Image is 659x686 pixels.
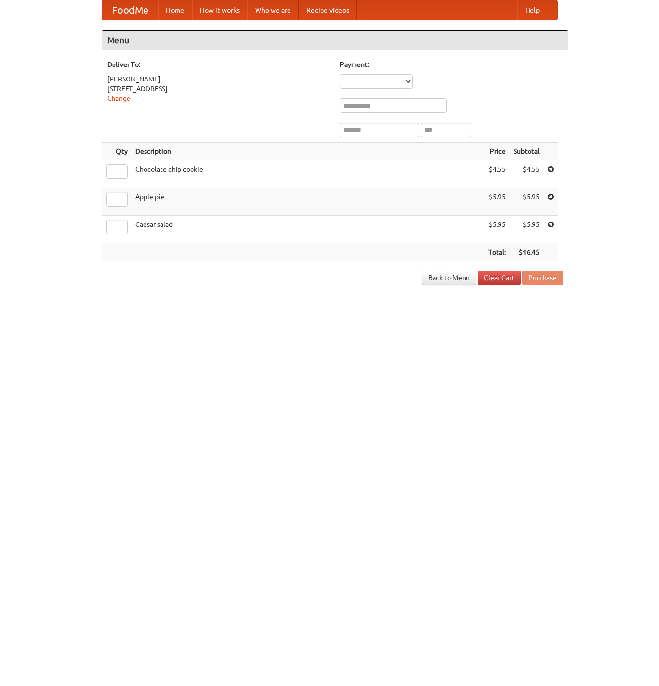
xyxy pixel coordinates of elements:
[107,95,130,102] a: Change
[102,0,158,20] a: FoodMe
[484,243,510,261] th: Total:
[484,188,510,216] td: $5.95
[131,188,484,216] td: Apple pie
[484,160,510,188] td: $4.55
[510,216,544,243] td: $5.95
[107,60,330,69] h5: Deliver To:
[484,143,510,160] th: Price
[484,216,510,243] td: $5.95
[340,60,563,69] h5: Payment:
[478,271,521,285] a: Clear Cart
[192,0,247,20] a: How it works
[510,188,544,216] td: $5.95
[299,0,357,20] a: Recipe videos
[510,243,544,261] th: $16.45
[158,0,192,20] a: Home
[107,74,330,84] div: [PERSON_NAME]
[522,271,563,285] button: Purchase
[131,216,484,243] td: Caesar salad
[422,271,476,285] a: Back to Menu
[131,160,484,188] td: Chocolate chip cookie
[510,160,544,188] td: $4.55
[102,31,568,50] h4: Menu
[102,143,131,160] th: Qty
[510,143,544,160] th: Subtotal
[247,0,299,20] a: Who we are
[107,84,330,94] div: [STREET_ADDRESS]
[517,0,547,20] a: Help
[131,143,484,160] th: Description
